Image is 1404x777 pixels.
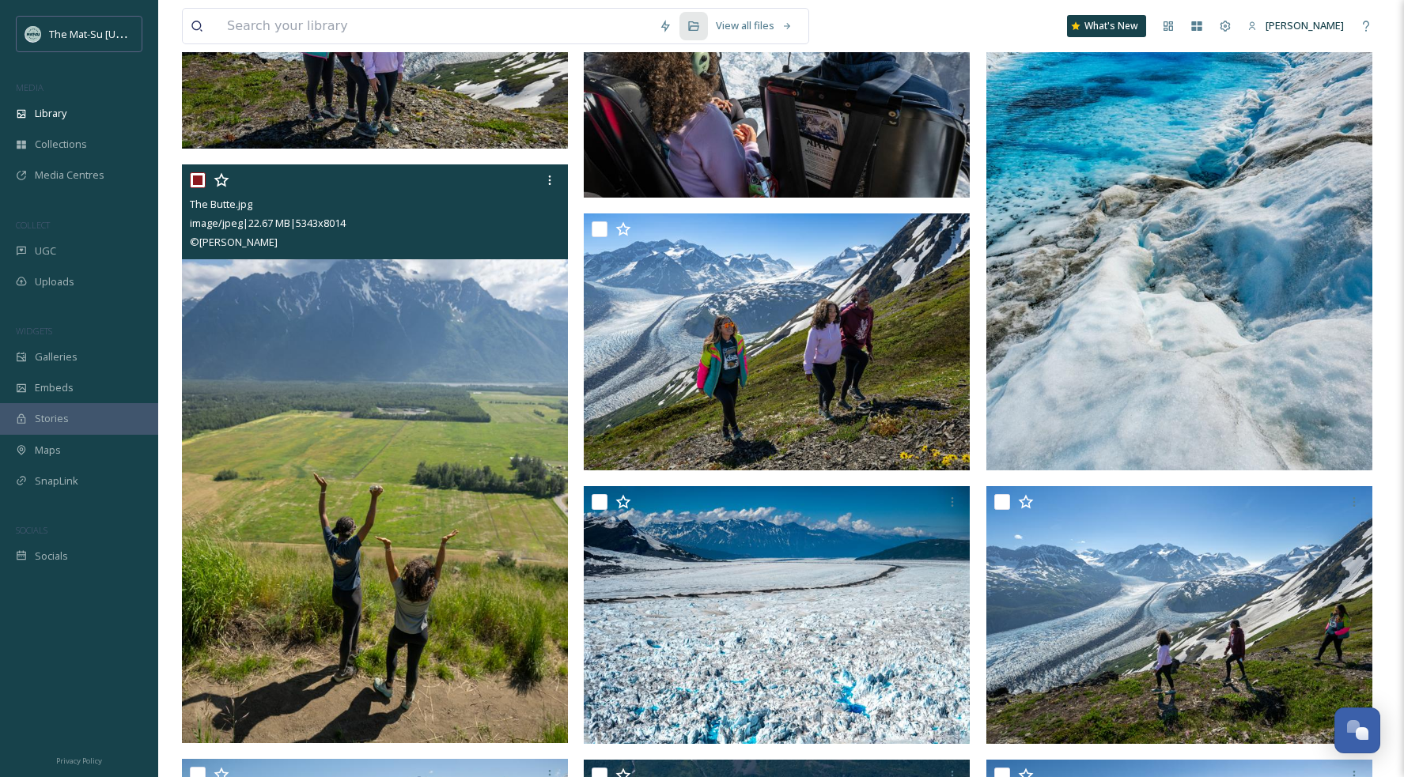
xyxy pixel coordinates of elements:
span: Collections [35,137,87,152]
span: Uploads [35,274,74,289]
span: MEDIA [16,81,44,93]
span: WIDGETS [16,325,52,337]
span: © [PERSON_NAME] [190,235,278,249]
img: The Butte.jpg [182,164,568,743]
a: Privacy Policy [56,750,102,769]
a: What's New [1067,15,1146,37]
span: Socials [35,549,68,564]
img: Knik Glacier.jpg [584,486,970,744]
img: Heli Hiking.jpg [986,486,1372,744]
button: Open Chat [1334,707,1380,753]
span: SOCIALS [16,524,47,536]
span: Privacy Policy [56,756,102,766]
span: The Butte.jpg [190,197,252,211]
img: Social_thumbnail.png [25,26,41,42]
a: View all files [708,10,800,41]
span: SnapLink [35,473,78,488]
span: [PERSON_NAME] [1266,18,1344,32]
span: Galleries [35,349,78,364]
span: Library [35,106,66,121]
span: UGC [35,243,56,258]
span: Embeds [35,380,74,395]
span: Media Centres [35,168,104,183]
a: [PERSON_NAME] [1239,10,1352,41]
span: Maps [35,443,61,458]
span: image/jpeg | 22.67 MB | 5343 x 8014 [190,216,346,230]
img: Heli Hiking.jpg [584,213,970,471]
span: COLLECT [16,219,50,231]
span: Stories [35,411,69,426]
input: Search your library [219,9,651,43]
span: The Mat-Su [US_STATE] [49,26,159,41]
